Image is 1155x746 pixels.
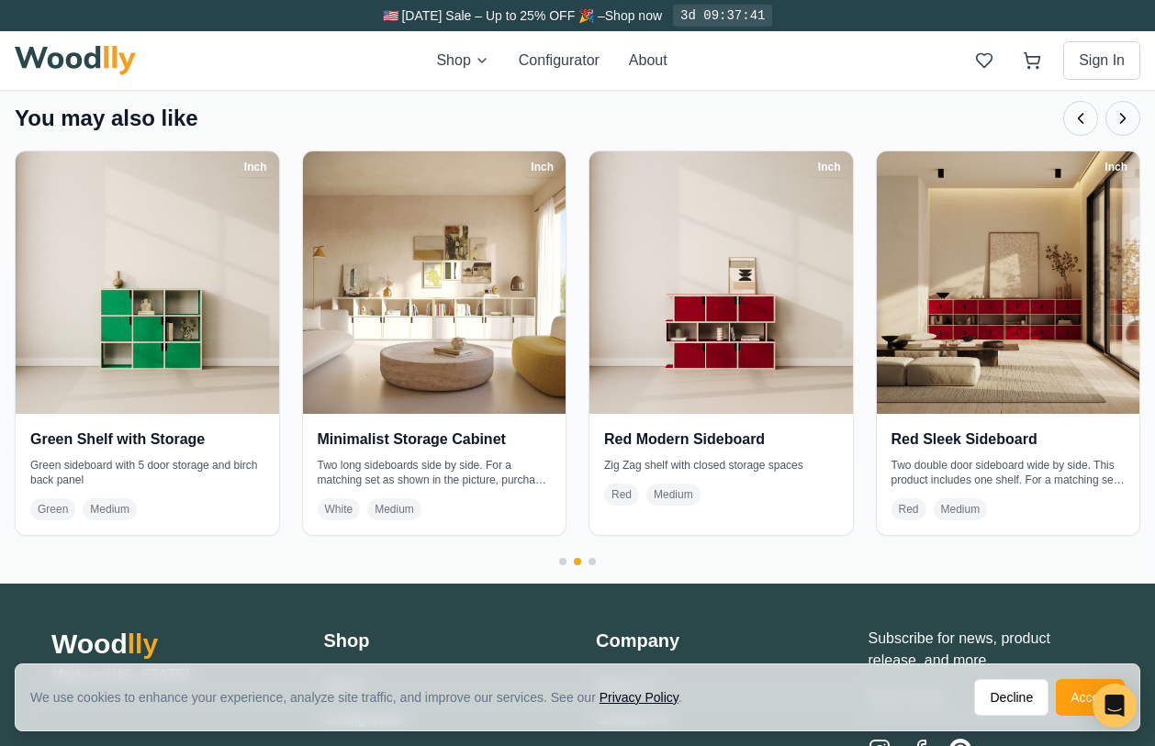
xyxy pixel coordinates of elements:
span: Center [1082,209,1126,228]
span: NEW [857,529,886,541]
button: Go to page 1 [559,558,566,565]
button: Pick Your Discount [297,28,405,46]
span: Height [854,362,896,382]
button: Accept [1056,679,1125,716]
span: Off [854,629,933,649]
button: Previous products [1063,101,1098,136]
div: 3d 09:37:41 [673,5,772,27]
div: Open Intercom Messenger [1093,684,1137,728]
h3: You may also like [15,104,198,133]
span: Medium [934,498,988,520]
button: 35% off [227,23,289,50]
span: Color Off [990,629,1069,649]
span: Classic [902,98,940,115]
input: Off [942,630,979,649]
button: Toggle price visibility [51,22,81,51]
p: Green sideboard with 5 door storage and birch back panel [30,458,264,487]
div: We use cookies to enhance your experience, analyze site traffic, and improve our services. See our . [30,688,697,707]
span: Depth [854,432,893,451]
span: Medium [367,498,421,520]
img: Green Shelf with Storage [16,151,279,415]
img: Gallery [38,628,73,664]
button: White [933,540,964,571]
span: White [318,498,361,520]
div: Inch [522,157,562,177]
span: lly [128,629,158,659]
button: Style 1 [854,148,986,183]
h4: Minimalist Storage Cabinet [318,429,552,451]
h4: Green Shelf with Storage [30,429,264,451]
p: Subscribe for news, product release, and more. [869,628,1105,672]
h2: Wood [51,628,287,661]
div: Inch [810,157,849,177]
span: Center [966,236,1007,252]
button: Yellow [970,540,1004,573]
button: NEW [856,540,887,571]
span: +5" [1105,236,1126,252]
button: Red [1048,540,1080,571]
button: Go to page 2 [574,558,581,565]
button: 11" [854,459,986,494]
span: 60 " [1067,292,1096,311]
span: -5" [854,236,869,252]
h3: Company [596,628,832,653]
span: 36 " [1067,362,1096,382]
img: Red Modern Sideboard [589,151,853,415]
h1: Click to rename [854,18,1014,48]
h3: Shop [324,628,560,653]
input: Color Off [1078,630,1115,649]
button: About [629,50,667,72]
span: Modern [1038,98,1080,115]
div: Inch [236,157,275,177]
button: Shop [436,50,488,72]
img: Minimalist Storage Cabinet [303,151,566,415]
p: Two long sideboards side by side. For a matching set as shown in the picture, purchase two units. [318,458,552,487]
h4: Red Sleek Sideboard [891,429,1126,451]
span: Medium [646,484,701,506]
button: Add to Cart [854,672,1126,712]
button: Configurator [519,50,600,72]
img: Woodlly [15,46,136,75]
span: 🇺🇸 [DATE] Sale – Up to 25% OFF 🎉 – [383,8,605,23]
button: Go to page 3 [589,558,596,565]
span: Red [891,498,926,520]
span: Green [30,498,75,520]
button: Green [1010,540,1041,571]
button: Blue [1087,540,1118,571]
div: Inch [1096,157,1136,177]
button: 15" [993,459,1126,494]
span: Medium [83,498,137,520]
button: Open All Doors and Drawers [37,674,73,710]
button: Next products [1105,101,1140,136]
button: Style 2 [993,148,1126,183]
a: Shop now [605,8,662,23]
button: Sign In [1063,41,1140,80]
button: View Gallery [37,628,73,664]
button: Decline [974,679,1048,716]
h4: Red Modern Sideboard [604,429,838,451]
button: Black [894,540,925,571]
p: Two double door sideboard wide by side. This product includes one shelf. For a matching set as sh... [891,458,1126,487]
a: Privacy Policy [600,690,678,705]
img: Red Sleek Sideboard [877,151,1140,415]
span: Vertical Position [854,209,956,228]
h4: Back Panel [854,599,1126,618]
span: Red [604,484,639,506]
p: Zig Zag shelf with closed storage spaces [604,458,838,473]
span: Width [854,292,891,311]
